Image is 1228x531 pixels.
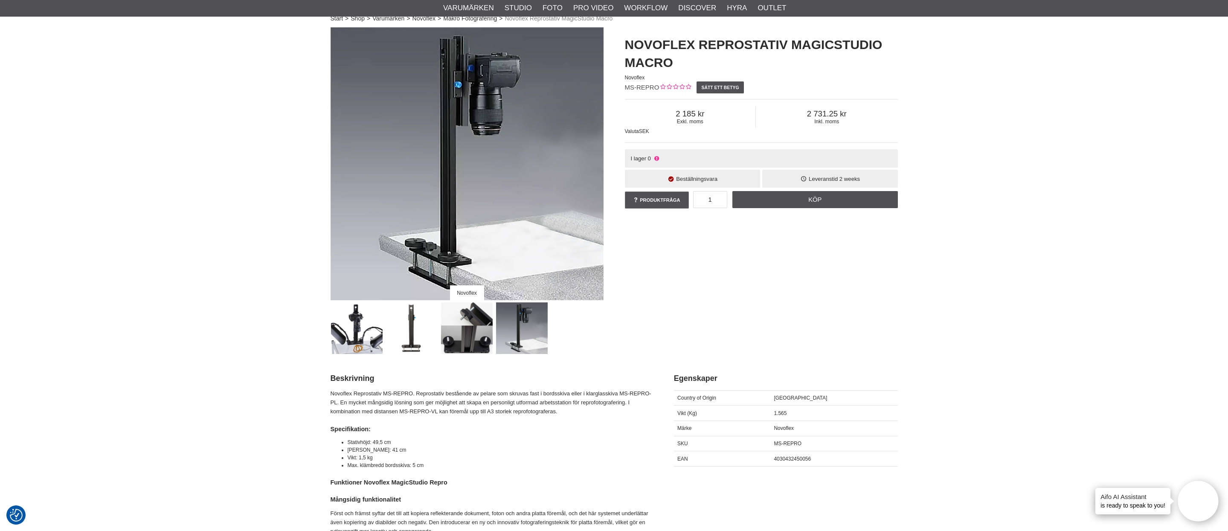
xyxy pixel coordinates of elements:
[653,155,660,162] i: Ej i lager
[676,176,717,182] span: Beställningsvara
[1095,488,1170,514] div: is ready to speak to you!
[331,495,653,504] h4: Mångsidig funktionalitet
[496,302,548,354] img: Novoflex
[543,3,563,14] a: Foto
[625,109,756,119] span: 2 185
[348,438,653,446] li: Stativhöjd: 49,5 cm
[351,14,365,23] a: Shop
[10,508,23,523] button: Samtyckesinställningar
[677,410,697,416] span: Vikt (Kg)
[348,454,653,461] li: Vikt: 1,5 kg
[625,84,659,91] span: MS-REPRO
[573,3,613,14] a: Pro Video
[674,373,898,384] h2: Egenskaper
[625,128,639,134] span: Valuta
[331,425,653,433] h4: Specifikation:
[372,14,404,23] a: Varumärken
[648,155,651,162] span: 0
[774,410,787,416] span: 1.565
[331,14,343,23] a: Start
[331,27,604,300] img: Novoflex Reprostativ med extra tillbehör
[625,119,756,125] span: Exkl. moms
[809,176,838,182] span: Leveranstid
[639,128,649,134] span: SEK
[625,36,898,72] h1: Novoflex Reprostativ MagicStudio Macro
[505,3,532,14] a: Studio
[756,119,897,125] span: Inkl. moms
[499,14,502,23] span: >
[348,461,653,469] li: Max. klämbredd bordsskiva: 5 cm
[10,509,23,522] img: Revisit consent button
[450,285,484,300] div: Novoflex
[412,14,435,23] a: Novoflex
[756,109,897,119] span: 2 731.25
[732,191,898,208] a: Köp
[345,14,348,23] span: >
[659,83,691,92] div: Kundbetyg: 0
[505,14,613,23] span: Novoflex Reprostativ MagicStudio Macro
[758,3,786,14] a: Outlet
[774,441,801,447] span: MS-REPRO
[630,155,646,162] span: I lager
[678,3,716,14] a: Discover
[625,75,645,81] span: Novoflex
[331,389,653,416] p: Novoflex Reprostativ MS-REPRO. Reprostativ bestående av pelare som skruvas fast i bordsskiva elle...
[348,446,653,454] li: [PERSON_NAME]: 41 cm
[441,302,493,354] img: Reprosstativet skruvas, kläms fast i bordsskivan
[677,456,688,462] span: EAN
[443,14,497,23] a: Makro Fotografering
[331,302,383,354] img: Novoflex Reprostativ med extra tillbehör
[727,3,747,14] a: Hyra
[624,3,668,14] a: Workflow
[386,302,438,354] img: Novoflex MagicStudio Reprostativ Macro
[677,441,688,447] span: SKU
[774,456,811,462] span: 4030432450056
[1100,492,1165,501] h4: Aifo AI Assistant
[331,478,653,487] h4: Funktioner Novoflex MagicStudio Repro
[774,425,794,431] span: Novoflex
[697,81,744,93] a: Sätt ett betyg
[367,14,370,23] span: >
[406,14,410,23] span: >
[625,192,689,209] a: Produktfråga
[774,395,827,401] span: [GEOGRAPHIC_DATA]
[839,176,860,182] span: 2 weeks
[438,14,441,23] span: >
[677,395,716,401] span: Country of Origin
[331,27,604,300] a: Novoflex
[677,425,691,431] span: Märke
[443,3,494,14] a: Varumärken
[331,373,653,384] h2: Beskrivning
